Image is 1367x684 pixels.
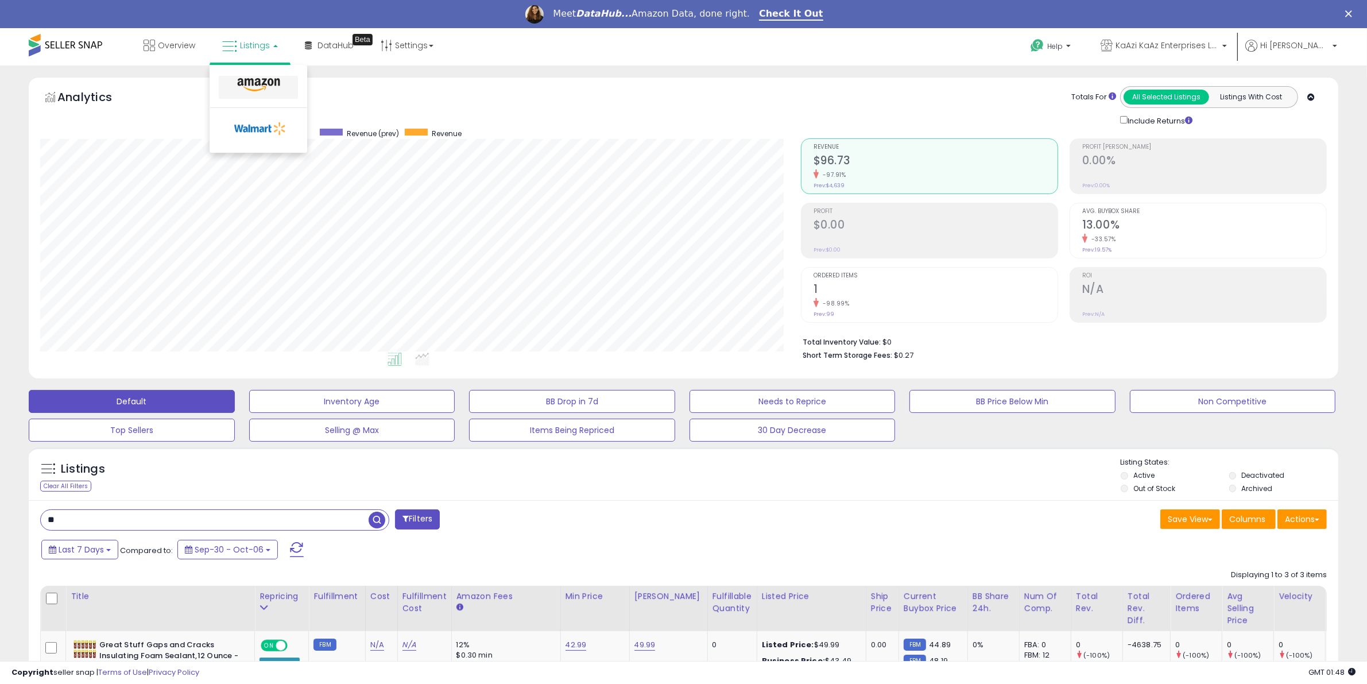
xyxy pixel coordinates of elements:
[262,641,276,651] span: ON
[240,40,270,51] span: Listings
[1121,457,1338,468] p: Listing States:
[973,640,1010,650] div: 0%
[158,40,195,51] span: Overview
[1227,590,1269,627] div: Avg Selling Price
[814,273,1058,279] span: Ordered Items
[1082,218,1326,234] h2: 13.00%
[1133,484,1175,493] label: Out of Stock
[814,218,1058,234] h2: $0.00
[1076,640,1122,650] div: 0
[313,590,360,602] div: Fulfillment
[871,590,894,615] div: Ship Price
[71,590,250,602] div: Title
[1175,640,1222,650] div: 0
[469,419,675,442] button: Items Being Repriced
[1087,235,1116,244] small: -33.57%
[59,544,104,555] span: Last 7 Days
[1231,570,1327,581] div: Displaying 1 to 3 of 3 items
[1133,470,1155,480] label: Active
[11,667,199,678] div: seller snap | |
[1112,114,1206,126] div: Include Returns
[73,640,96,658] img: 51wd-g2eoXL._SL40_.jpg
[819,299,850,308] small: -98.99%
[553,8,750,20] div: Meet Amazon Data, done right.
[690,390,896,413] button: Needs to Reprice
[99,640,239,675] b: Great Stuff Gaps and Cracks Insulating Foam Sealant,12 Ounce - Case of 12
[1082,182,1110,189] small: Prev: 0.00%
[762,590,861,602] div: Listed Price
[1082,273,1326,279] span: ROI
[1279,590,1320,602] div: Velocity
[814,283,1058,298] h2: 1
[1277,509,1327,529] button: Actions
[1076,590,1118,615] div: Total Rev.
[909,390,1116,413] button: BB Price Below Min
[120,545,173,556] span: Compared to:
[313,639,336,651] small: FBM
[814,144,1058,150] span: Revenue
[1116,40,1219,51] span: KaAzi KaAz Enterprises LLC
[57,89,134,108] h5: Analytics
[1308,667,1356,678] span: 2025-10-14 01:48 GMT
[929,639,951,650] span: 44.89
[456,602,463,613] small: Amazon Fees.
[1242,484,1273,493] label: Archived
[566,639,587,651] a: 42.99
[1130,390,1336,413] button: Non Competitive
[1128,640,1161,650] div: -4638.75
[1024,640,1062,650] div: FBA: 0
[634,639,656,651] a: 49.99
[149,667,199,678] a: Privacy Policy
[286,641,304,651] span: OFF
[894,350,913,361] span: $0.27
[177,540,278,559] button: Sep-30 - Oct-06
[456,640,552,650] div: 12%
[803,334,1318,348] li: $0
[1227,640,1273,650] div: 0
[1160,509,1220,529] button: Save View
[395,509,440,530] button: Filters
[29,419,235,442] button: Top Sellers
[1047,41,1063,51] span: Help
[634,590,703,602] div: [PERSON_NAME]
[1175,590,1217,615] div: Ordered Items
[576,8,632,19] i: DataHub...
[29,390,235,413] button: Default
[904,639,926,651] small: FBM
[1128,590,1165,627] div: Total Rev. Diff.
[40,481,91,492] div: Clear All Filters
[402,590,447,615] div: Fulfillment Cost
[1082,208,1326,215] span: Avg. Buybox Share
[1082,283,1326,298] h2: N/A
[372,28,442,63] a: Settings
[1024,590,1066,615] div: Num of Comp.
[904,590,963,615] div: Current Buybox Price
[1092,28,1236,65] a: KaAzi KaAz Enterprises LLC
[1345,10,1357,17] div: Close
[1082,311,1105,318] small: Prev: N/A
[249,419,455,442] button: Selling @ Max
[11,667,53,678] strong: Copyright
[41,540,118,559] button: Last 7 Days
[690,419,896,442] button: 30 Day Decrease
[469,390,675,413] button: BB Drop in 7d
[762,639,814,650] b: Listed Price:
[432,129,462,138] span: Revenue
[814,182,845,189] small: Prev: $4,639
[871,640,890,650] div: 0.00
[370,639,384,651] a: N/A
[402,639,416,651] a: N/A
[353,34,373,45] div: Tooltip anchor
[1082,246,1112,253] small: Prev: 19.57%
[712,590,752,615] div: Fulfillable Quantity
[1229,513,1265,525] span: Columns
[803,350,892,360] b: Short Term Storage Fees:
[1071,92,1116,103] div: Totals For
[566,590,625,602] div: Min Price
[1279,640,1325,650] div: 0
[814,246,841,253] small: Prev: $0.00
[525,5,544,24] img: Profile image for Georgie
[803,337,881,347] b: Total Inventory Value:
[1082,154,1326,169] h2: 0.00%
[1242,470,1285,480] label: Deactivated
